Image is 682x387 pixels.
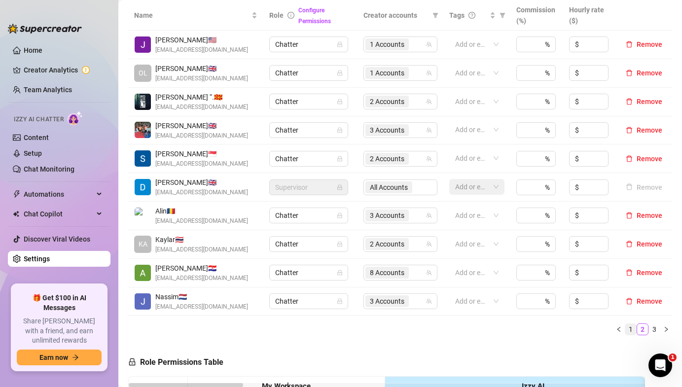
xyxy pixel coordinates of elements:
[622,267,666,279] button: Remove
[17,317,102,346] span: Share [PERSON_NAME] with a friend, and earn unlimited rewards
[139,68,147,78] span: OL
[24,186,94,202] span: Automations
[135,265,151,281] img: Anna Tarantino
[365,210,409,221] span: 3 Accounts
[426,70,432,76] span: team
[135,150,151,167] img: Simon Ovčar
[365,267,409,279] span: 8 Accounts
[8,24,82,34] img: logo-BBDzfeDw.svg
[14,115,64,124] span: Izzy AI Chatter
[370,153,404,164] span: 2 Accounts
[155,35,248,45] span: [PERSON_NAME] 🇺🇸
[637,98,662,106] span: Remove
[370,239,404,249] span: 2 Accounts
[17,350,102,365] button: Earn nowarrow-right
[24,62,103,78] a: Creator Analytics exclamation-circle
[626,155,633,162] span: delete
[637,240,662,248] span: Remove
[135,122,151,138] img: William Jordan
[363,10,429,21] span: Creator accounts
[426,241,432,247] span: team
[337,70,343,76] span: lock
[660,323,672,335] button: right
[275,180,342,195] span: Supervisor
[426,127,432,133] span: team
[275,237,342,251] span: Chatter
[426,212,432,218] span: team
[626,70,633,76] span: delete
[24,235,90,243] a: Discover Viral Videos
[155,131,248,141] span: [EMAIL_ADDRESS][DOMAIN_NAME]
[510,0,563,31] th: Commission (%)
[135,208,151,224] img: Alin
[135,36,151,53] img: Jacob Urbanek
[370,39,404,50] span: 1 Accounts
[426,298,432,304] span: team
[134,10,250,21] span: Name
[626,127,633,134] span: delete
[365,153,409,165] span: 2 Accounts
[13,190,21,198] span: thunderbolt
[365,124,409,136] span: 3 Accounts
[432,12,438,18] span: filter
[426,270,432,276] span: team
[275,208,342,223] span: Chatter
[426,99,432,105] span: team
[663,326,669,332] span: right
[622,124,666,136] button: Remove
[426,156,432,162] span: team
[626,212,633,219] span: delete
[637,297,662,305] span: Remove
[155,177,248,188] span: [PERSON_NAME] 🇬🇧
[155,159,248,169] span: [EMAIL_ADDRESS][DOMAIN_NAME]
[370,210,404,221] span: 3 Accounts
[622,153,666,165] button: Remove
[275,151,342,166] span: Chatter
[622,38,666,50] button: Remove
[365,96,409,107] span: 2 Accounts
[298,7,331,25] a: Configure Permissions
[669,353,677,361] span: 1
[155,234,248,245] span: Kaylar 🇹🇭
[365,67,409,79] span: 1 Accounts
[24,86,72,94] a: Team Analytics
[337,99,343,105] span: lock
[626,298,633,305] span: delete
[155,120,248,131] span: [PERSON_NAME] 🇬🇧
[337,41,343,47] span: lock
[365,295,409,307] span: 3 Accounts
[128,356,223,368] h5: Role Permissions Table
[128,358,136,366] span: lock
[275,94,342,109] span: Chatter
[155,74,248,83] span: [EMAIL_ADDRESS][DOMAIN_NAME]
[337,270,343,276] span: lock
[24,46,42,54] a: Home
[622,238,666,250] button: Remove
[500,12,505,18] span: filter
[155,216,248,226] span: [EMAIL_ADDRESS][DOMAIN_NAME]
[613,323,625,335] li: Previous Page
[365,38,409,50] span: 1 Accounts
[370,125,404,136] span: 3 Accounts
[622,181,666,193] button: Remove
[637,40,662,48] span: Remove
[269,11,284,19] span: Role
[370,267,404,278] span: 8 Accounts
[370,68,404,78] span: 1 Accounts
[155,45,248,55] span: [EMAIL_ADDRESS][DOMAIN_NAME]
[637,324,648,335] a: 2
[649,324,660,335] a: 3
[155,92,248,103] span: [PERSON_NAME] “. 🇲🇰
[637,155,662,163] span: Remove
[24,165,74,173] a: Chat Monitoring
[337,241,343,247] span: lock
[622,210,666,221] button: Remove
[287,12,294,19] span: info-circle
[155,274,248,283] span: [EMAIL_ADDRESS][DOMAIN_NAME]
[275,37,342,52] span: Chatter
[128,0,263,31] th: Name
[613,323,625,335] button: left
[625,324,636,335] a: 1
[24,149,42,157] a: Setup
[17,293,102,313] span: 🎁 Get $100 in AI Messages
